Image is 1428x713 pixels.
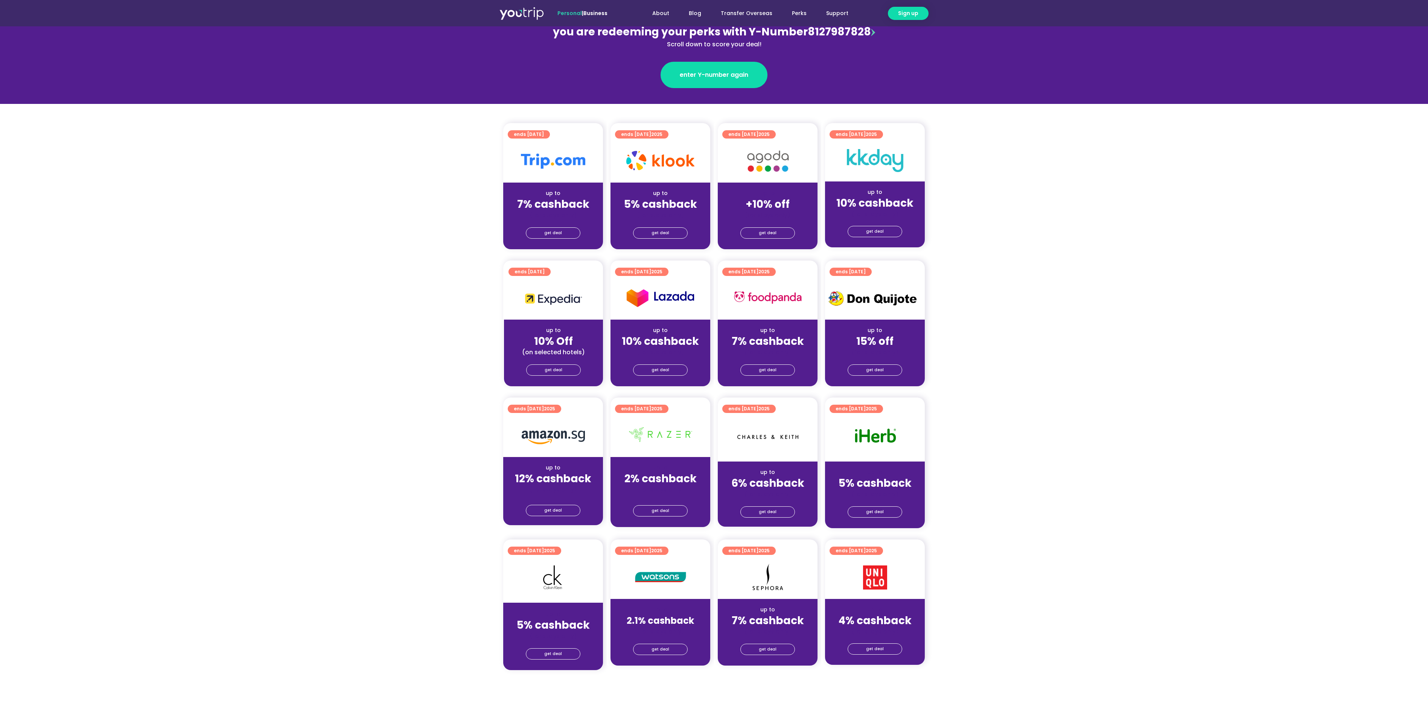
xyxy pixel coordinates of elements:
div: 8127987828 [551,24,877,49]
strong: +10% off [746,197,790,212]
div: (on selected hotels) [510,348,597,356]
span: get deal [866,365,884,375]
a: ends [DATE]2025 [722,130,776,139]
strong: 10% cashback [836,196,913,210]
div: up to [724,468,811,476]
div: up to [617,326,704,334]
div: up to [724,606,811,614]
a: Blog [679,6,711,20]
span: ends [DATE] [515,268,545,276]
a: Sign up [888,7,929,20]
span: ends [DATE] [836,547,877,555]
a: ends [DATE]2025 [615,130,668,139]
div: (for stays only) [831,628,919,635]
span: ends [DATE] [514,130,544,139]
div: (for stays only) [831,348,919,356]
a: get deal [526,364,581,376]
span: 2025 [651,547,662,554]
span: ends [DATE] [514,405,555,413]
a: get deal [526,227,580,239]
span: 2025 [866,131,877,137]
div: up to [509,464,597,472]
strong: 2% cashback [624,471,697,486]
span: Personal [557,9,582,17]
span: get deal [544,228,562,238]
a: ends [DATE]2025 [830,130,883,139]
strong: 6% cashback [731,476,804,491]
a: Perks [782,6,816,20]
div: up to [724,326,811,334]
a: ends [DATE]2025 [615,405,668,413]
a: ends [DATE]2025 [722,547,776,555]
div: (for stays only) [724,211,811,219]
span: 2025 [651,405,662,412]
div: up to [831,326,919,334]
span: get deal [866,507,884,517]
span: get deal [759,644,776,655]
div: (for stays only) [617,628,704,635]
div: (for stays only) [617,211,704,219]
strong: 7% cashback [732,334,804,349]
span: you are redeeming your perks with Y-Number [553,24,808,39]
span: ends [DATE] [621,130,662,139]
span: ends [DATE] [728,268,770,276]
div: (for stays only) [617,486,704,494]
div: up to [510,326,597,334]
a: get deal [633,505,688,516]
a: ends [DATE]2025 [615,547,668,555]
a: get deal [633,227,688,239]
span: ends [DATE] [514,547,555,555]
span: 2025 [758,405,770,412]
strong: 5% cashback [839,476,912,491]
span: 2025 [544,547,555,554]
span: 2025 [866,405,877,412]
strong: 5% cashback [624,197,697,212]
span: 2025 [866,547,877,554]
strong: 7% cashback [517,197,589,212]
span: 2025 [651,131,662,137]
a: get deal [526,505,580,516]
a: get deal [526,648,580,660]
span: 2025 [758,547,770,554]
span: | [557,9,607,17]
strong: 7% cashback [732,613,804,628]
a: ends [DATE]2025 [508,405,561,413]
span: get deal [544,649,562,659]
strong: 2.1% cashback [627,614,694,627]
div: up to [509,610,597,618]
a: get deal [848,364,902,376]
span: get deal [545,365,562,375]
a: ends [DATE] [508,268,551,276]
span: up to [761,189,775,197]
div: (for stays only) [831,210,919,218]
span: get deal [652,644,669,655]
div: Scroll down to score your deal! [551,40,877,49]
span: 2025 [758,268,770,275]
div: (for stays only) [724,628,811,635]
span: ends [DATE] [621,268,662,276]
div: up to [831,188,919,196]
span: 2025 [651,268,662,275]
span: get deal [544,505,562,516]
span: 2025 [544,405,555,412]
span: get deal [652,506,669,516]
span: 2025 [758,131,770,137]
div: up to [509,189,597,197]
a: get deal [740,364,795,376]
span: get deal [759,228,776,238]
div: (for stays only) [724,348,811,356]
a: About [642,6,679,20]
strong: 10% Off [534,334,573,349]
div: (for stays only) [509,211,597,219]
span: Sign up [898,9,918,17]
div: up to [617,606,704,614]
div: (for stays only) [509,632,597,640]
nav: Menu [628,6,858,20]
strong: 4% cashback [839,613,912,628]
a: get deal [740,506,795,518]
span: ends [DATE] [621,547,662,555]
div: up to [831,606,919,614]
span: ends [DATE] [728,130,770,139]
span: ends [DATE] [728,547,770,555]
a: get deal [633,364,688,376]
